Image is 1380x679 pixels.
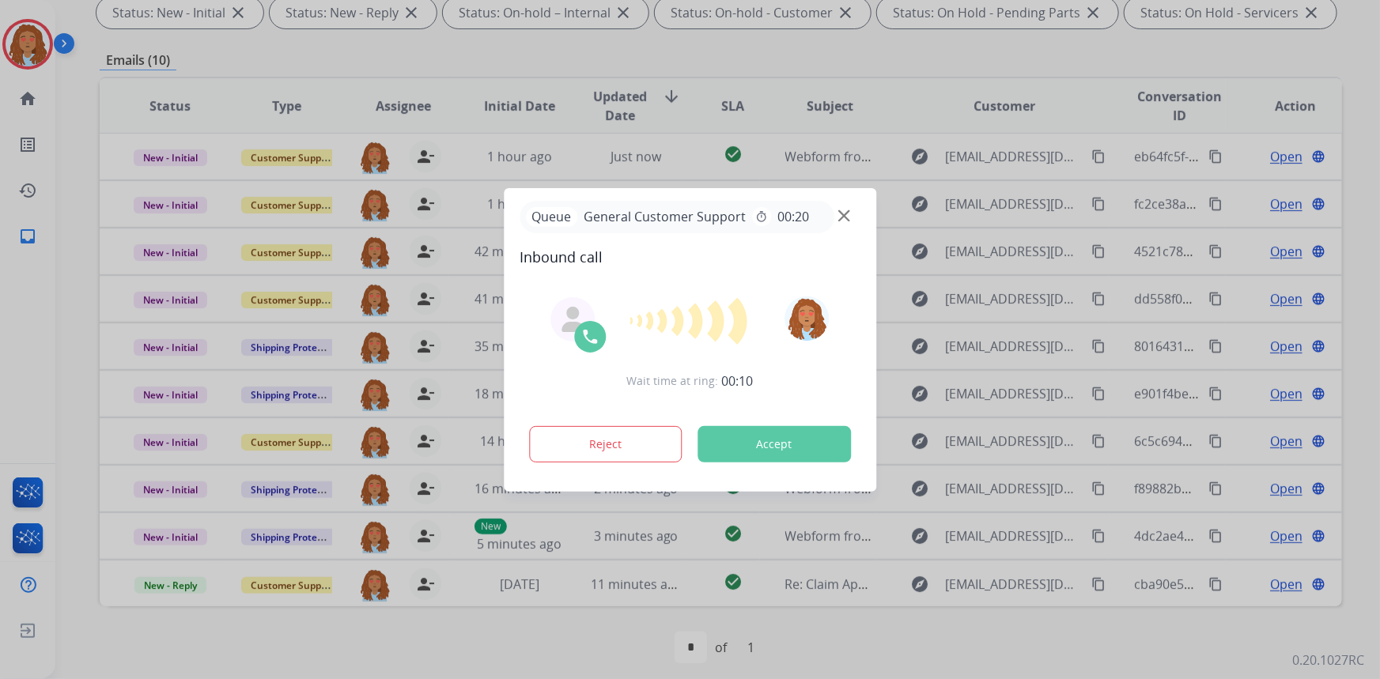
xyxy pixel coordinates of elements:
[529,426,682,462] button: Reject
[627,373,719,389] span: Wait time at ring:
[577,207,752,226] span: General Customer Support
[785,296,830,341] img: avatar
[560,307,585,332] img: agent-avatar
[722,372,754,390] span: 00:10
[698,426,851,462] button: Accept
[755,210,768,223] mat-icon: timer
[580,327,599,346] img: call-icon
[520,246,860,268] span: Inbound call
[526,207,577,227] p: Queue
[1292,651,1364,670] p: 0.20.1027RC
[777,207,809,226] span: 00:20
[838,209,850,221] img: close-button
